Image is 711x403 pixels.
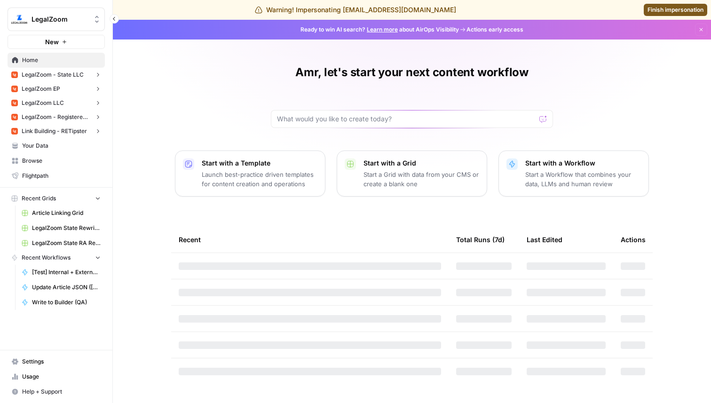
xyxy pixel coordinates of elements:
span: LegalZoom State Rewrites INC [32,224,101,232]
button: LegalZoom EP [8,82,105,96]
a: Update Article JSON ([PERSON_NAME]) [17,280,105,295]
div: Actions [621,227,646,253]
img: vi2t3f78ykj3o7zxmpdx6ktc445p [11,114,18,120]
span: Finish impersonation [648,6,703,14]
span: Link Building - RETipster [22,127,87,135]
button: Recent Grids [8,191,105,205]
span: Ready to win AI search? about AirOps Visibility [300,25,459,34]
input: What would you like to create today? [277,114,536,124]
a: [Test] Internal + External Link Addition [17,265,105,280]
a: Home [8,53,105,68]
img: vi2t3f78ykj3o7zxmpdx6ktc445p [11,100,18,106]
div: Total Runs (7d) [456,227,505,253]
button: Recent Workflows [8,251,105,265]
span: Flightpath [22,172,101,180]
img: vi2t3f78ykj3o7zxmpdx6ktc445p [11,71,18,78]
span: LegalZoom [32,15,88,24]
span: Article Linking Grid [32,209,101,217]
span: Update Article JSON ([PERSON_NAME]) [32,283,101,292]
span: LegalZoom - Registered Agent [22,113,91,121]
a: Finish impersonation [644,4,707,16]
button: Start with a GridStart a Grid with data from your CMS or create a blank one [337,150,487,197]
img: vi2t3f78ykj3o7zxmpdx6ktc445p [11,86,18,92]
span: Recent Grids [22,194,56,203]
div: Recent [179,227,441,253]
span: Recent Workflows [22,253,71,262]
span: Write to Builder (QA) [32,298,101,307]
button: LegalZoom LLC [8,96,105,110]
button: Start with a TemplateLaunch best-practice driven templates for content creation and operations [175,150,325,197]
p: Launch best-practice driven templates for content creation and operations [202,170,317,189]
span: LegalZoom LLC [22,99,64,107]
a: Your Data [8,138,105,153]
a: Write to Builder (QA) [17,295,105,310]
span: New [45,37,59,47]
button: Workspace: LegalZoom [8,8,105,31]
p: Start with a Workflow [525,158,641,168]
a: Article Linking Grid [17,205,105,221]
a: Flightpath [8,168,105,183]
span: Browse [22,157,101,165]
h1: Amr, let's start your next content workflow [295,65,529,80]
div: Last Edited [527,227,562,253]
button: Start with a WorkflowStart a Workflow that combines your data, LLMs and human review [498,150,649,197]
a: Settings [8,354,105,369]
span: LegalZoom EP [22,85,60,93]
a: Learn more [367,26,398,33]
p: Start a Workflow that combines your data, LLMs and human review [525,170,641,189]
span: Your Data [22,142,101,150]
span: [Test] Internal + External Link Addition [32,268,101,277]
a: Usage [8,369,105,384]
img: vi2t3f78ykj3o7zxmpdx6ktc445p [11,128,18,134]
span: Help + Support [22,387,101,396]
button: New [8,35,105,49]
button: Help + Support [8,384,105,399]
a: Browse [8,153,105,168]
span: LegalZoom - State LLC [22,71,84,79]
p: Start with a Grid [363,158,479,168]
p: Start a Grid with data from your CMS or create a blank one [363,170,479,189]
span: Usage [22,372,101,381]
a: LegalZoom State RA Rewrites [17,236,105,251]
button: LegalZoom - Registered Agent [8,110,105,124]
button: LegalZoom - State LLC [8,68,105,82]
a: LegalZoom State Rewrites INC [17,221,105,236]
p: Start with a Template [202,158,317,168]
span: Home [22,56,101,64]
img: LegalZoom Logo [11,11,28,28]
span: Actions early access [466,25,523,34]
button: Link Building - RETipster [8,124,105,138]
div: Warning! Impersonating [EMAIL_ADDRESS][DOMAIN_NAME] [255,5,456,15]
span: Settings [22,357,101,366]
span: LegalZoom State RA Rewrites [32,239,101,247]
